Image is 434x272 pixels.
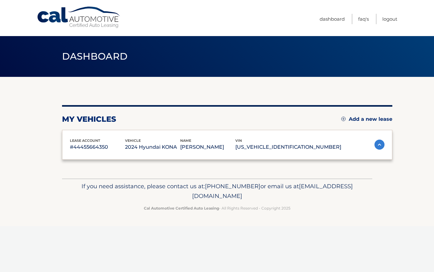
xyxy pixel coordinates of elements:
h2: my vehicles [62,115,116,124]
span: vin [235,138,242,143]
p: - All Rights Reserved - Copyright 2025 [66,205,368,211]
p: [PERSON_NAME] [180,143,235,152]
p: [US_VEHICLE_IDENTIFICATION_NUMBER] [235,143,341,152]
span: name [180,138,191,143]
a: FAQ's [358,14,369,24]
span: [PHONE_NUMBER] [205,183,260,190]
strong: Cal Automotive Certified Auto Leasing [144,206,219,211]
a: Logout [382,14,397,24]
p: #44455664350 [70,143,125,152]
p: 2024 Hyundai KONA [125,143,180,152]
a: Add a new lease [341,116,392,122]
span: vehicle [125,138,141,143]
a: Dashboard [320,14,345,24]
span: Dashboard [62,51,128,62]
p: If you need assistance, please contact us at: or email us at [66,181,368,201]
img: add.svg [341,117,346,121]
span: lease account [70,138,100,143]
img: accordion-active.svg [374,140,384,150]
a: Cal Automotive [37,6,121,29]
